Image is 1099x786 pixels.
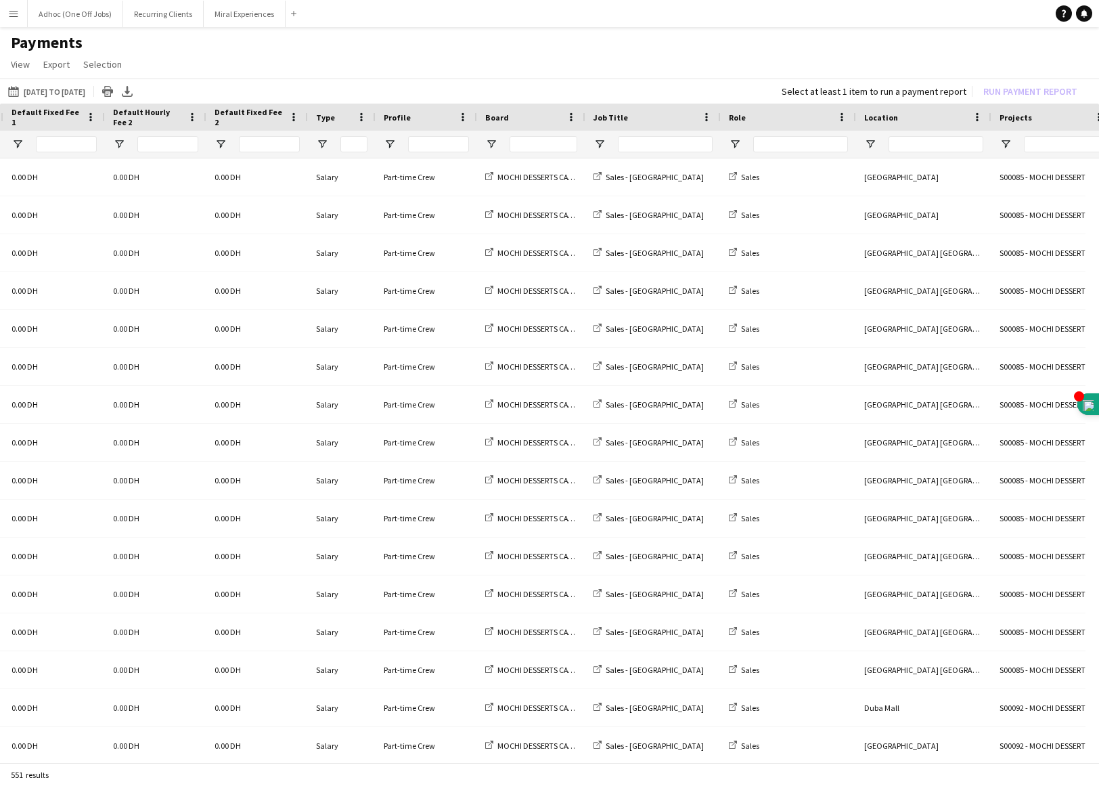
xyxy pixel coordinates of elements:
[308,651,376,689] div: Salary
[485,589,644,599] a: MOCHI DESSERTS CATERING SERVICES L.L.C
[729,362,759,372] a: Sales
[618,136,713,152] input: Job Title Filter Input
[83,58,122,70] span: Selection
[593,286,704,296] a: Sales - [GEOGRAPHIC_DATA]
[105,500,206,537] div: 0.00 DH
[206,272,308,309] div: 0.00 DH
[28,1,123,27] button: Adhoc (One Off Jobs)
[376,234,477,271] div: Part-time Crew
[856,651,991,689] div: [GEOGRAPHIC_DATA] [GEOGRAPHIC_DATA]
[308,348,376,385] div: Salary
[308,575,376,613] div: Salary
[206,613,308,651] div: 0.00 DH
[593,210,704,220] a: Sales - [GEOGRAPHIC_DATA]
[497,475,644,485] span: MOCHI DESSERTS CATERING SERVICES L.L.C
[497,513,644,523] span: MOCHI DESSERTS CATERING SERVICES L.L.C
[485,513,644,523] a: MOCHI DESSERTS CATERING SERVICES L.L.C
[376,689,477,726] div: Part-time Crew
[485,138,497,150] button: Open Filter Menu
[741,475,759,485] span: Sales
[308,196,376,234] div: Salary
[206,538,308,575] div: 0.00 DH
[308,689,376,726] div: Salary
[3,348,105,385] div: 0.00 DH
[384,112,411,123] span: Profile
[3,158,105,196] div: 0.00 DH
[485,210,644,220] a: MOCHI DESSERTS CATERING SERVICES L.L.C
[119,83,135,100] app-action-btn: Export XLSX
[856,500,991,537] div: [GEOGRAPHIC_DATA] [GEOGRAPHIC_DATA]
[3,234,105,271] div: 0.00 DH
[105,727,206,764] div: 0.00 DH
[105,575,206,613] div: 0.00 DH
[606,551,704,561] span: Sales - [GEOGRAPHIC_DATA]
[497,741,644,751] span: MOCHI DESSERTS CATERING SERVICES L.L.C
[485,248,644,258] a: MOCHI DESSERTS CATERING SERVICES L.L.C
[741,627,759,637] span: Sales
[782,85,966,97] div: Select at least 1 item to run a payment report
[497,362,644,372] span: MOCHI DESSERTS CATERING SERVICES L.L.C
[606,210,704,220] span: Sales - [GEOGRAPHIC_DATA]
[497,665,644,675] span: MOCHI DESSERTS CATERING SERVICES L.L.C
[485,399,644,410] a: MOCHI DESSERTS CATERING SERVICES L.L.C
[105,234,206,271] div: 0.00 DH
[741,172,759,182] span: Sales
[206,500,308,537] div: 0.00 DH
[741,210,759,220] span: Sales
[408,136,469,152] input: Profile Filter Input
[606,437,704,447] span: Sales - [GEOGRAPHIC_DATA]
[497,286,644,296] span: MOCHI DESSERTS CATERING SERVICES L.L.C
[485,627,644,637] a: MOCHI DESSERTS CATERING SERVICES L.L.C
[3,310,105,347] div: 0.00 DH
[485,741,644,751] a: MOCHI DESSERTS CATERING SERVICES L.L.C
[889,136,983,152] input: Location Filter Input
[593,513,704,523] a: Sales - [GEOGRAPHIC_DATA]
[105,158,206,196] div: 0.00 DH
[308,310,376,347] div: Salary
[856,689,991,726] div: Duba Mall
[497,703,644,713] span: MOCHI DESSERTS CATERING SERVICES L.L.C
[1000,138,1012,150] button: Open Filter Menu
[3,272,105,309] div: 0.00 DH
[3,424,105,461] div: 0.00 DH
[485,324,644,334] a: MOCHI DESSERTS CATERING SERVICES L.L.C
[856,727,991,764] div: [GEOGRAPHIC_DATA]
[376,348,477,385] div: Part-time Crew
[593,172,704,182] a: Sales - [GEOGRAPHIC_DATA]
[206,575,308,613] div: 0.00 DH
[316,112,335,123] span: Type
[606,741,704,751] span: Sales - [GEOGRAPHIC_DATA]
[510,136,577,152] input: Board Filter Input
[856,575,991,613] div: [GEOGRAPHIC_DATA] [GEOGRAPHIC_DATA]
[497,324,644,334] span: MOCHI DESSERTS CATERING SERVICES L.L.C
[729,286,759,296] a: Sales
[113,138,125,150] button: Open Filter Menu
[105,424,206,461] div: 0.00 DH
[606,286,704,296] span: Sales - [GEOGRAPHIC_DATA]
[497,437,644,447] span: MOCHI DESSERTS CATERING SERVICES L.L.C
[741,437,759,447] span: Sales
[741,703,759,713] span: Sales
[729,324,759,334] a: Sales
[856,196,991,234] div: [GEOGRAPHIC_DATA]
[606,248,704,258] span: Sales - [GEOGRAPHIC_DATA]
[215,107,284,127] span: Default Fixed Fee 2
[593,475,704,485] a: Sales - [GEOGRAPHIC_DATA]
[606,627,704,637] span: Sales - [GEOGRAPHIC_DATA]
[36,136,97,152] input: Default Fixed Fee 1 Filter Input
[741,665,759,675] span: Sales
[593,138,606,150] button: Open Filter Menu
[308,158,376,196] div: Salary
[753,136,848,152] input: Role Filter Input
[3,500,105,537] div: 0.00 DH
[856,462,991,499] div: [GEOGRAPHIC_DATA] [GEOGRAPHIC_DATA]
[593,437,704,447] a: Sales - [GEOGRAPHIC_DATA]
[606,513,704,523] span: Sales - [GEOGRAPHIC_DATA]
[856,310,991,347] div: [GEOGRAPHIC_DATA] [GEOGRAPHIC_DATA]
[864,138,876,150] button: Open Filter Menu
[3,613,105,651] div: 0.00 DH
[12,107,81,127] span: Default Fixed Fee 1
[606,475,704,485] span: Sales - [GEOGRAPHIC_DATA]
[1000,112,1032,123] span: Projects
[729,399,759,410] a: Sales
